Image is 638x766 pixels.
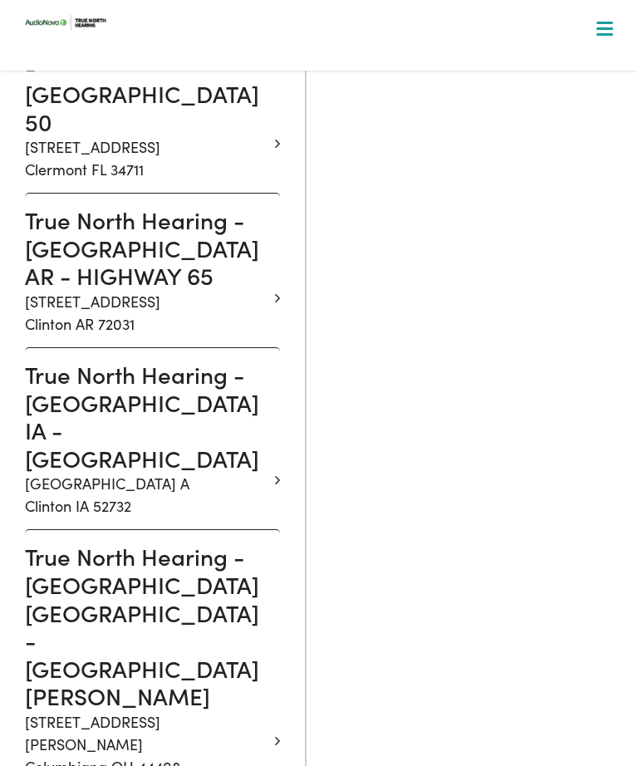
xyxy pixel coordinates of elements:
[25,206,267,290] h3: True North Hearing - [GEOGRAPHIC_DATA] AR - HIGHWAY 65
[25,543,267,710] h3: True North Hearing - [GEOGRAPHIC_DATA] [GEOGRAPHIC_DATA] - [GEOGRAPHIC_DATA] [PERSON_NAME]
[25,361,267,472] h3: True North Hearing - [GEOGRAPHIC_DATA] IA - [GEOGRAPHIC_DATA]
[25,472,267,517] p: [GEOGRAPHIC_DATA] A Clinton IA 52732
[25,135,267,180] p: [STREET_ADDRESS] Clermont FL 34711
[25,290,267,335] p: [STREET_ADDRESS] Clinton AR 72031
[25,66,625,118] a: What We Offer
[25,206,267,335] a: True North Hearing - [GEOGRAPHIC_DATA] AR - HIGHWAY 65 [STREET_ADDRESS]Clinton AR 72031
[25,361,267,517] a: True North Hearing - [GEOGRAPHIC_DATA] IA - [GEOGRAPHIC_DATA] [GEOGRAPHIC_DATA] AClinton IA 52732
